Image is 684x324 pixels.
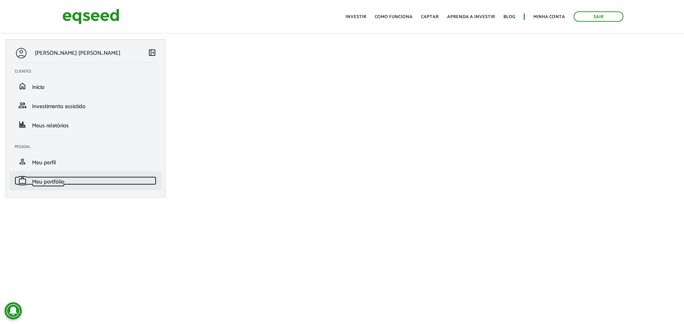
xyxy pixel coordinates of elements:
[148,48,156,58] a: Colapsar menu
[35,50,120,57] p: [PERSON_NAME] [PERSON_NAME]
[32,83,45,92] span: Início
[447,15,495,19] a: Aprenda a investir
[375,15,413,19] a: Como funciona
[9,171,162,190] li: Meu portfólio
[15,176,156,185] a: workMeu portfólio
[9,152,162,171] li: Meu perfil
[15,101,156,110] a: groupInvestimento assistido
[18,176,27,185] span: work
[15,82,156,90] a: homeInício
[15,157,156,166] a: personMeu perfil
[503,15,515,19] a: Blog
[421,15,439,19] a: Captar
[32,102,85,111] span: Investimento assistido
[62,7,119,26] img: EqSeed
[32,158,56,168] span: Meu perfil
[9,115,162,134] li: Meus relatórios
[15,69,162,74] h2: Clientes
[32,121,69,131] span: Meus relatórios
[574,11,623,22] a: Sair
[533,15,565,19] a: Minha conta
[15,120,156,129] a: financeMeus relatórios
[18,101,27,110] span: group
[9,76,162,96] li: Início
[18,120,27,129] span: finance
[9,96,162,115] li: Investimento assistido
[15,145,162,149] h2: Pessoal
[18,82,27,90] span: home
[148,48,156,57] span: left_panel_close
[32,177,64,187] span: Meu portfólio
[346,15,366,19] a: Investir
[18,157,27,166] span: person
